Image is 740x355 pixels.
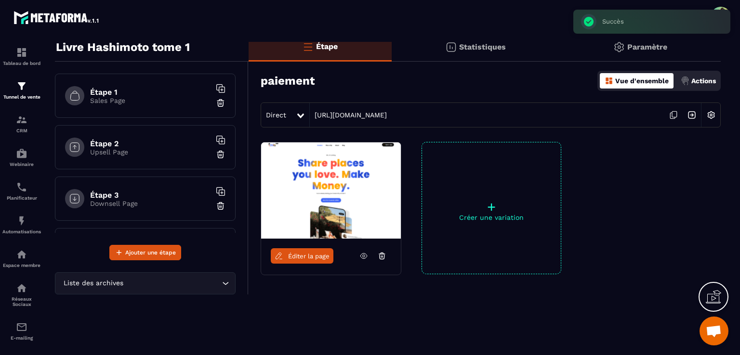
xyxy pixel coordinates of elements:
p: CRM [2,128,41,133]
img: social-network [16,282,27,294]
img: automations [16,148,27,159]
p: Vue d'ensemble [615,77,669,85]
img: formation [16,47,27,58]
p: Automatisations [2,229,41,234]
img: automations [16,215,27,227]
img: trash [216,201,225,211]
img: automations [16,249,27,260]
img: dashboard-orange.40269519.svg [605,76,613,85]
a: [URL][DOMAIN_NAME] [310,111,387,119]
p: Tunnel de vente [2,94,41,100]
h6: Étape 2 [90,139,211,148]
p: + [422,200,561,214]
span: Direct [266,111,286,119]
a: Ouvrir le chat [700,317,728,345]
a: schedulerschedulerPlanificateur [2,174,41,208]
input: Search for option [125,278,220,289]
p: Tableau de bord [2,61,41,66]
a: automationsautomationsWebinaire [2,140,41,174]
p: Espace membre [2,263,41,268]
h6: Étape 1 [90,88,211,97]
img: logo [13,9,100,26]
span: Éditer la page [288,253,330,260]
img: formation [16,114,27,126]
a: emailemailE-mailing [2,314,41,348]
img: setting-w.858f3a88.svg [702,106,720,124]
img: actions.d6e523a2.png [681,76,689,85]
img: setting-gr.5f69749f.svg [613,41,625,53]
img: trash [216,150,225,159]
img: arrow-next.bcc2205e.svg [683,106,701,124]
p: Webinaire [2,162,41,167]
span: Liste des archives [61,278,125,289]
a: Éditer la page [271,248,333,264]
p: Réseaux Sociaux [2,296,41,307]
p: Livre Hashimoto tome 1 [56,38,190,57]
h6: Étape 3 [90,190,211,200]
a: automationsautomationsAutomatisations [2,208,41,241]
p: Upsell Page [90,148,211,156]
img: scheduler [16,181,27,193]
a: formationformationTableau de bord [2,39,41,73]
p: Étape [316,42,338,51]
a: formationformationTunnel de vente [2,73,41,107]
p: Créer une variation [422,214,561,221]
img: email [16,321,27,333]
p: Actions [691,77,716,85]
span: Ajouter une étape [125,248,176,257]
img: trash [216,98,225,108]
p: Paramètre [627,42,667,51]
p: Planificateur [2,195,41,201]
button: Ajouter une étape [109,245,181,260]
a: social-networksocial-networkRéseaux Sociaux [2,275,41,314]
p: Downsell Page [90,200,211,207]
h3: paiement [261,74,315,88]
img: image [261,142,401,239]
p: Sales Page [90,97,211,104]
img: stats.20deebd0.svg [445,41,457,53]
p: E-mailing [2,335,41,341]
div: Search for option [55,272,236,294]
a: automationsautomationsEspace membre [2,241,41,275]
p: Statistiques [459,42,506,51]
img: formation [16,80,27,92]
img: bars-o.4a397970.svg [302,41,314,52]
a: formationformationCRM [2,107,41,140]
